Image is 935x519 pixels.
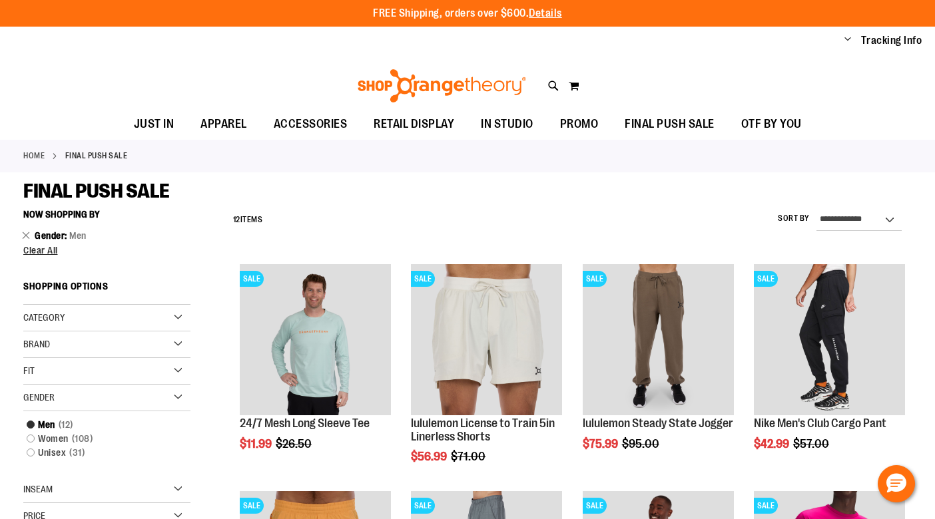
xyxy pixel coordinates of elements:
[23,275,190,305] strong: Shopping Options
[583,417,733,430] a: lululemon Steady State Jogger
[23,484,53,494] span: Inseam
[20,418,180,432] a: Men12
[861,33,922,48] a: Tracking Info
[583,498,607,514] span: SALE
[583,264,734,417] a: lululemon Steady State JoggerSALE
[547,109,612,140] a: PROMO
[878,465,915,502] button: Hello, have a question? Let’s chat.
[240,264,391,417] a: Main Image of 1457095SALE
[411,417,555,443] a: lululemon License to Train 5in Linerless Shorts
[134,109,174,139] span: JUST IN
[240,417,370,430] a: 24/7 Mesh Long Sleeve Tee
[778,213,810,224] label: Sort By
[23,339,50,349] span: Brand
[233,258,398,484] div: product
[793,437,831,450] span: $57.00
[260,109,361,140] a: ACCESSORIES
[728,109,815,140] a: OTF BY YOU
[411,271,435,287] span: SALE
[741,109,802,139] span: OTF BY YOU
[23,203,107,226] button: Now Shopping by
[200,109,247,139] span: APPAREL
[240,271,264,287] span: SALE
[55,418,77,432] span: 12
[747,258,912,484] div: product
[20,446,180,460] a: Unisex31
[23,392,55,403] span: Gender
[121,109,188,140] a: JUST IN
[233,210,263,230] h2: Items
[23,365,35,376] span: Fit
[622,437,661,450] span: $95.00
[625,109,715,139] span: FINAL PUSH SALE
[240,437,274,450] span: $11.99
[356,69,528,102] img: Shop Orangetheory
[240,498,264,514] span: SALE
[611,109,728,139] a: FINAL PUSH SALE
[360,109,467,140] a: RETAIL DISPLAY
[187,109,260,140] a: APPAREL
[240,264,391,415] img: Main Image of 1457095
[560,109,599,139] span: PROMO
[23,245,58,256] span: Clear All
[754,417,886,430] a: Nike Men's Club Cargo Pant
[66,446,88,460] span: 31
[69,230,87,241] span: Men
[373,6,562,21] p: FREE Shipping, orders over $600.
[529,7,562,19] a: Details
[583,264,734,415] img: lululemon Steady State Jogger
[754,437,791,450] span: $42.99
[69,432,97,446] span: 108
[481,109,533,139] span: IN STUDIO
[583,437,620,450] span: $75.99
[576,258,741,484] div: product
[754,264,905,415] img: Product image for Nike Mens Club Cargo Pant
[411,264,562,417] a: lululemon License to Train 5in Linerless ShortsSALE
[374,109,454,139] span: RETAIL DISPLAY
[23,150,45,162] a: Home
[20,432,180,446] a: Women108
[754,498,778,514] span: SALE
[35,230,69,241] span: Gender
[754,271,778,287] span: SALE
[411,498,435,514] span: SALE
[411,264,562,415] img: lululemon License to Train 5in Linerless Shorts
[404,258,569,498] div: product
[233,215,240,224] span: 12
[467,109,547,140] a: IN STUDIO
[23,180,170,202] span: FINAL PUSH SALE
[451,450,487,463] span: $71.00
[411,450,449,463] span: $56.99
[844,34,851,47] button: Account menu
[23,312,65,323] span: Category
[754,264,905,417] a: Product image for Nike Mens Club Cargo PantSALE
[274,109,348,139] span: ACCESSORIES
[276,437,314,450] span: $26.50
[65,150,128,162] strong: FINAL PUSH SALE
[583,271,607,287] span: SALE
[23,246,190,255] a: Clear All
